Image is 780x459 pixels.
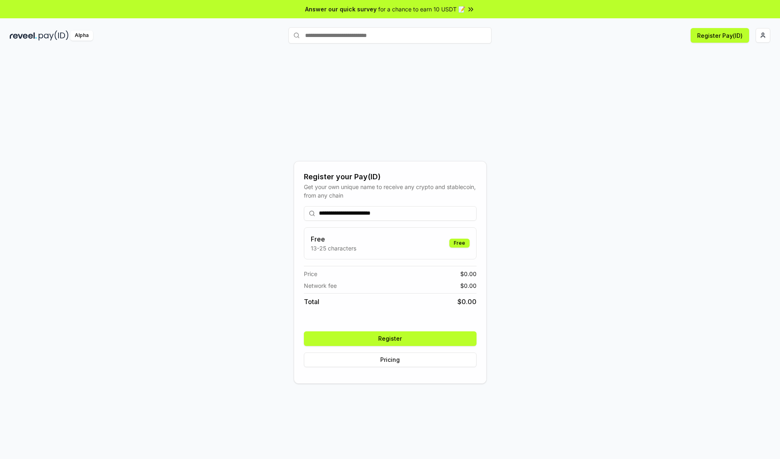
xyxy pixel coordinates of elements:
[304,171,477,183] div: Register your Pay(ID)
[39,30,69,41] img: pay_id
[449,239,470,248] div: Free
[10,30,37,41] img: reveel_dark
[304,297,319,307] span: Total
[305,5,377,13] span: Answer our quick survey
[304,352,477,367] button: Pricing
[460,281,477,290] span: $ 0.00
[457,297,477,307] span: $ 0.00
[304,270,317,278] span: Price
[378,5,465,13] span: for a chance to earn 10 USDT 📝
[460,270,477,278] span: $ 0.00
[311,244,356,252] p: 13-25 characters
[311,234,356,244] h3: Free
[304,183,477,200] div: Get your own unique name to receive any crypto and stablecoin, from any chain
[304,281,337,290] span: Network fee
[304,331,477,346] button: Register
[70,30,93,41] div: Alpha
[691,28,749,43] button: Register Pay(ID)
